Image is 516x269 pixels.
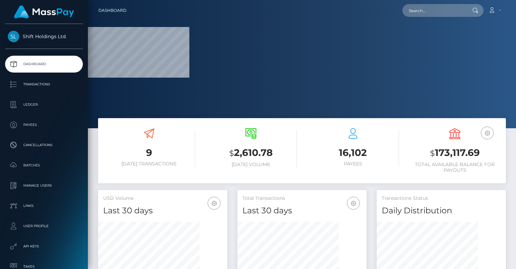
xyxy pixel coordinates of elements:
[8,181,80,191] p: Manage Users
[205,162,297,167] h6: [DATE] Volume
[242,205,361,217] h4: Last 30 days
[103,161,195,167] h6: [DATE] Transactions
[229,149,234,158] small: $
[5,177,83,194] a: Manage Users
[409,162,501,173] h6: Total Available Balance for Payouts
[5,116,83,133] a: Payees
[98,3,126,18] a: Dashboard
[409,146,501,160] h3: 173,117.69
[14,5,74,19] img: MassPay Logo
[5,137,83,154] a: Cancellations
[8,120,80,130] p: Payees
[430,149,435,158] small: $
[8,201,80,211] p: Links
[5,197,83,214] a: Links
[5,56,83,73] a: Dashboard
[8,241,80,251] p: API Keys
[382,205,501,217] h4: Daily Distribution
[5,218,83,235] a: User Profile
[307,161,399,167] h6: Payees
[5,238,83,255] a: API Keys
[8,79,80,89] p: Transactions
[382,195,501,202] h5: Transactions Status
[8,100,80,110] p: Ledger
[307,146,399,159] h3: 16,102
[242,195,361,202] h5: Total Transactions
[8,140,80,150] p: Cancellations
[8,160,80,170] p: Batches
[5,33,83,39] span: Shift Holdings Ltd.
[402,4,466,17] input: Search...
[5,76,83,93] a: Transactions
[8,31,19,42] img: Shift Holdings Ltd.
[205,146,297,160] h3: 2,610.78
[8,59,80,69] p: Dashboard
[5,157,83,174] a: Batches
[103,195,222,202] h5: USD Volume
[103,146,195,159] h3: 9
[8,221,80,231] p: User Profile
[5,96,83,113] a: Ledger
[103,205,222,217] h4: Last 30 days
